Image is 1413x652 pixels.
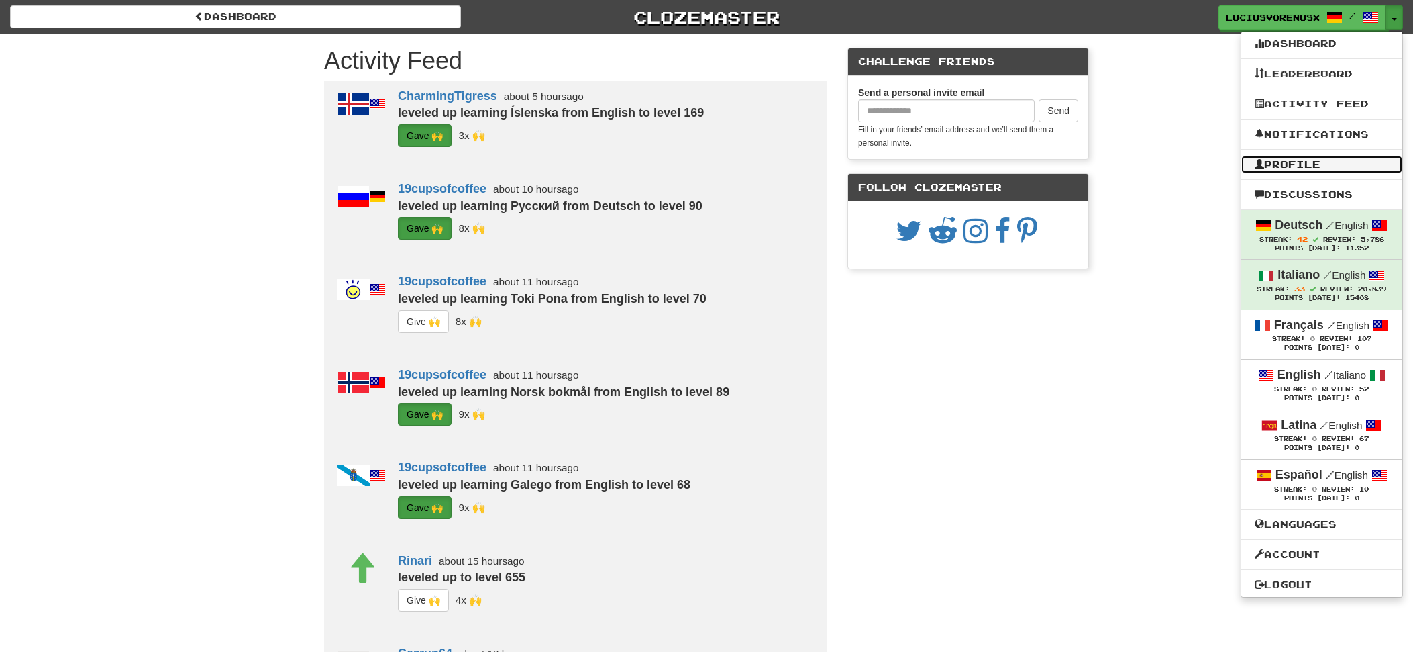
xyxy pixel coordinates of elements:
[493,462,579,473] small: about 11 hours ago
[1312,236,1318,242] span: Streak includes today.
[1241,210,1402,259] a: Deutsch /English Streak: 42 Review: 5,786 Points [DATE]: 11352
[1327,320,1369,331] small: English
[1326,219,1334,231] span: /
[1275,468,1322,481] strong: Español
[1241,65,1402,83] a: Leaderboard
[1320,420,1362,431] small: English
[1255,244,1389,253] div: Points [DATE]: 11352
[1349,11,1356,20] span: /
[398,554,432,567] a: Rinari
[398,199,702,213] strong: leveled up learning Русский from Deutsch to level 90
[1327,319,1336,331] span: /
[493,183,579,195] small: about 10 hours ago
[1277,268,1320,281] strong: Italiano
[1241,410,1402,459] a: Latina /English Streak: 0 Review: 67 Points [DATE]: 0
[10,5,461,28] a: Dashboard
[1226,11,1320,24] span: LuciusVorenusX
[1312,485,1317,493] span: 0
[1326,469,1368,481] small: English
[456,316,482,327] small: atila_fakacz<br />Morela<br />_cmns<br />CharmingTigress<br />a_seal<br />Earluccio<br />Marcos<b...
[1320,419,1328,431] span: /
[398,106,704,120] strong: leveled up learning Íslenska from English to level 169
[398,89,497,103] a: CharmingTigress
[1241,186,1402,203] a: Discussions
[1255,494,1389,503] div: Points [DATE]: 0
[1294,285,1305,293] span: 33
[398,182,486,195] a: 19cupsofcoffee
[1255,444,1389,453] div: Points [DATE]: 0
[1255,344,1389,353] div: Points [DATE]: 0
[1241,35,1402,52] a: Dashboard
[398,478,690,492] strong: leveled up learning Galego from English to level 68
[398,275,486,288] a: 19cupsofcoffee
[1241,460,1402,509] a: Español /English Streak: 0 Review: 10 Points [DATE]: 0
[398,589,449,612] button: Give 🙌
[1218,5,1386,30] a: LuciusVorenusX /
[1241,310,1402,359] a: Français /English Streak: 0 Review: 107 Points [DATE]: 0
[1326,220,1368,231] small: English
[848,48,1088,76] div: Challenge Friends
[858,87,984,98] strong: Send a personal invite email
[1274,385,1307,393] span: Streak:
[1312,434,1317,443] span: 0
[1357,335,1371,342] span: 107
[1323,269,1332,281] span: /
[1275,218,1322,232] strong: Deutsch
[1322,485,1355,493] span: Review:
[398,217,452,240] button: Gave 🙌
[1241,126,1402,143] a: Notifications
[439,555,525,567] small: about 15 hours ago
[1359,385,1369,393] span: 52
[398,571,525,584] strong: leveled up to level 655
[458,222,484,234] small: atila_fakacz<br />LuciusVorenusX<br />_cmns<br />CharmingTigress<br />a_seal<br />Earluccio<br />...
[1297,235,1308,243] span: 42
[1323,269,1365,281] small: English
[1274,485,1307,493] span: Streak:
[398,292,706,306] strong: leveled up learning Toki Pona from English to level 70
[324,48,827,75] h1: Activity Feed
[1241,260,1402,309] a: Italiano /English Streak: 33 Review: 20,839 Points [DATE]: 15408
[398,403,452,426] button: Gave 🙌
[1312,385,1317,393] span: 0
[1310,286,1316,292] span: Streak includes today.
[1241,546,1402,563] a: Account
[481,5,932,29] a: Clozemaster
[1320,335,1353,342] span: Review:
[1281,418,1316,432] strong: Latina
[458,130,484,141] small: Earluccio<br />LuciusVorenusX<br />Morela
[458,501,484,512] small: atila_fakacz<br />LuciusVorenusX<br />Morela<br />_cmns<br />CharmingTigress<br />a_seal<br />Ear...
[1324,369,1366,381] small: Italiano
[493,369,579,381] small: about 11 hours ago
[1277,368,1321,381] strong: English
[1358,285,1386,293] span: 20,839
[1324,369,1333,381] span: /
[1259,236,1292,243] span: Streak:
[1274,435,1307,443] span: Streak:
[1241,360,1402,409] a: English /Italiano Streak: 0 Review: 52 Points [DATE]: 0
[1272,335,1305,342] span: Streak:
[398,368,486,381] a: 19cupsofcoffee
[493,276,579,287] small: about 11 hours ago
[456,594,482,606] small: CharmingTigress<br />Earluccio<br />kupo03<br />19cupsofcoffee
[1359,435,1369,443] span: 67
[1241,95,1402,113] a: Activity Feed
[1361,236,1384,243] span: 5,786
[1310,334,1315,342] span: 0
[1274,318,1324,332] strong: Français
[1255,294,1389,303] div: Points [DATE]: 15408
[398,124,452,147] button: Gave 🙌
[1241,156,1402,173] a: Profile
[848,174,1088,201] div: Follow Clozemaster
[398,310,449,333] button: Give 🙌
[458,408,484,420] small: atila_fakacz<br />LuciusVorenusX<br />Morela<br />_cmns<br />CharmingTigress<br />a_seal<br />Ear...
[1255,394,1389,403] div: Points [DATE]: 0
[858,125,1053,148] small: Fill in your friends’ email address and we’ll send them a personal invite.
[1039,99,1078,122] button: Send
[1257,285,1290,293] span: Streak:
[1359,485,1369,493] span: 10
[1322,435,1355,443] span: Review:
[1241,516,1402,533] a: Languages
[1326,469,1334,481] span: /
[398,461,486,474] a: 19cupsofcoffee
[398,385,729,399] strong: leveled up learning Norsk bokmål from English to level 89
